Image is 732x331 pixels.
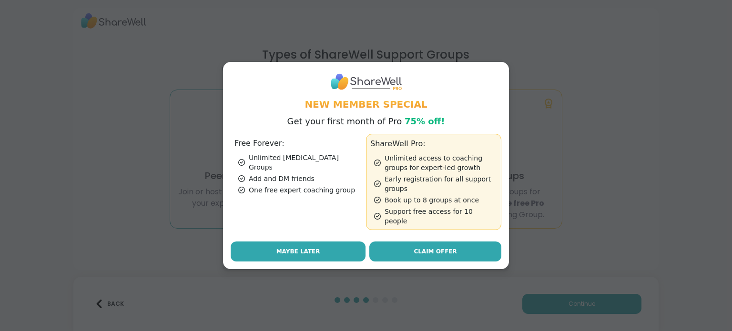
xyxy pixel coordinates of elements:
[374,195,497,205] div: Book up to 8 groups at once
[276,247,320,256] span: Maybe Later
[374,207,497,226] div: Support free access for 10 people
[374,174,497,193] div: Early registration for all support groups
[234,138,362,149] h3: Free Forever:
[231,241,366,261] button: Maybe Later
[238,185,362,195] div: One free expert coaching group
[287,115,445,128] p: Get your first month of Pro
[330,70,402,94] img: ShareWell Logo
[369,241,501,261] a: Claim Offer
[231,98,501,111] h1: New Member Special
[238,174,362,183] div: Add and DM friends
[370,138,497,150] h3: ShareWell Pro:
[374,153,497,172] div: Unlimited access to coaching groups for expert-led growth
[405,116,445,126] span: 75% off!
[238,153,362,172] div: Unlimited [MEDICAL_DATA] Groups
[414,247,457,256] span: Claim Offer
